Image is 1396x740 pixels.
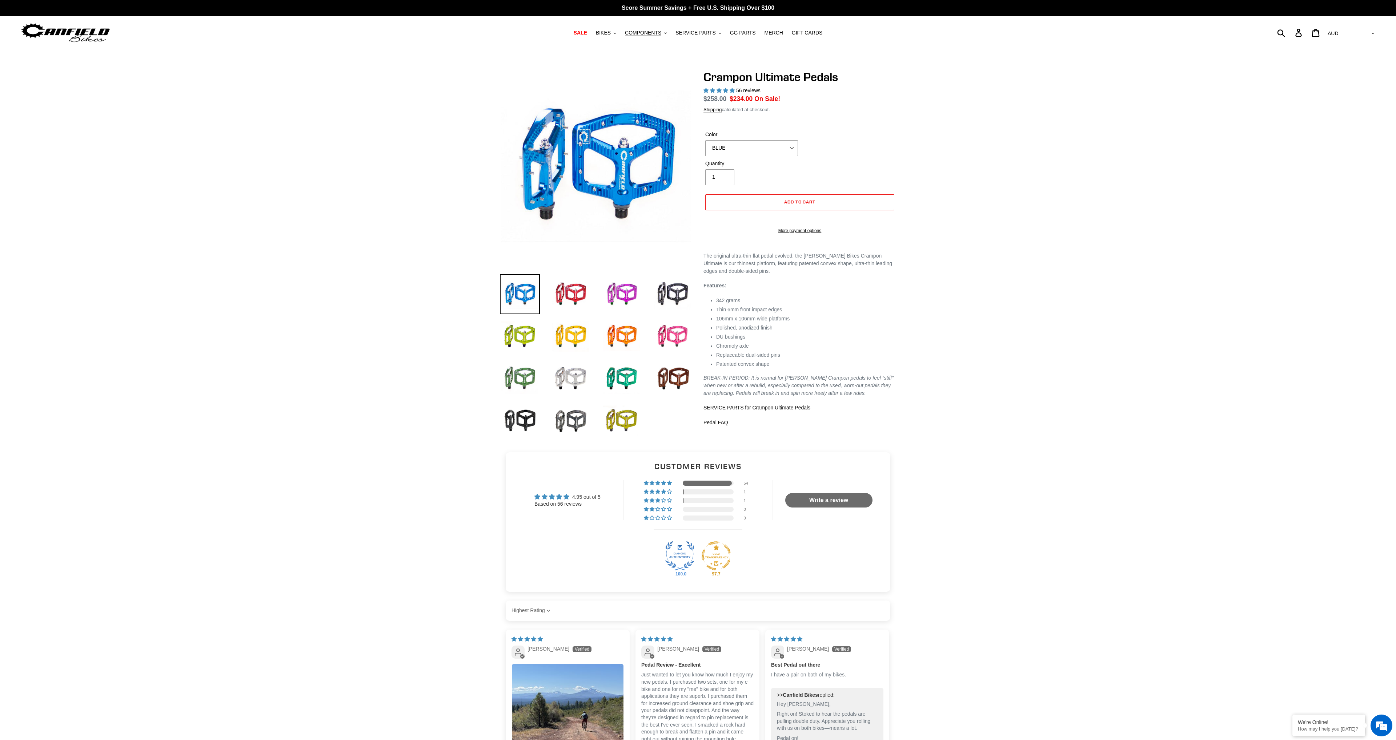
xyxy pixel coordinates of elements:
a: MERCH [761,28,787,38]
a: GIFT CARDS [788,28,826,38]
img: Load image into Gallery viewer, Crampon Ultimate Pedals [551,274,591,314]
s: $258.00 [703,95,726,102]
p: Hey [PERSON_NAME], [777,701,878,708]
span: 4.95 out of 5 [572,494,601,500]
div: >> replied: [777,692,878,699]
span: 5 star review [512,636,543,642]
span: $234.00 [730,95,753,102]
b: Best Pedal out there [771,662,883,669]
select: Sort dropdown [512,603,552,618]
img: Load image into Gallery viewer, Crampon Ultimate Pedals [653,316,693,356]
div: Diamond Authentic Shop. 100% of published reviews are verified reviews [665,541,694,573]
div: 2% (1) reviews with 3 star rating [644,498,673,503]
li: Replaceable dual-sided pins [716,351,896,359]
label: Color [705,131,798,138]
b: Pedal Review - Excellent [641,662,754,669]
span: [PERSON_NAME] [527,646,569,652]
button: SERVICE PARTS [672,28,725,38]
img: Load image into Gallery viewer, Crampon Ultimate Pedals [602,359,642,399]
li: 342 grams [716,297,896,304]
a: SALE [570,28,591,38]
a: Shipping [703,107,722,113]
img: Load image into Gallery viewer, Crampon Ultimate Pedals [653,359,693,399]
img: Load image into Gallery viewer, Crampon Ultimate Pedals [551,359,591,399]
div: Gold Transparent Shop. Published at least 95% of verified reviews received in total [702,541,731,573]
img: Load image into Gallery viewer, Crampon Ultimate Pedals [602,274,642,314]
img: Load image into Gallery viewer, Crampon Ultimate Pedals [602,316,642,356]
img: Judge.me Diamond Authentic Shop medal [665,541,694,570]
a: Judge.me Diamond Authentic Shop medal 100.0 [665,541,694,570]
li: 106mm x 106mm wide platforms [716,315,896,323]
strong: Features: [703,283,726,288]
img: Load image into Gallery viewer, Crampon Ultimate Pedals [602,401,642,441]
input: Search [1281,25,1300,41]
div: 97.7 [710,571,722,577]
p: How may I help you today? [1298,726,1360,732]
button: BIKES [592,28,620,38]
span: On Sale! [754,94,780,104]
div: 2% (1) reviews with 4 star rating [644,489,673,494]
a: GG PARTS [726,28,759,38]
p: I have a pair on both of my bikes. [771,671,883,679]
span: 5 star review [771,636,802,642]
a: Write a review [785,493,872,508]
span: [PERSON_NAME] [787,646,829,652]
span: 4.95 stars [703,88,736,93]
a: SERVICE PARTS for Crampon Ultimate Pedals [703,405,810,411]
a: Pedal FAQ [703,420,728,426]
div: calculated at checkout. [703,106,896,113]
span: COMPONENTS [625,30,661,36]
span: GG PARTS [730,30,756,36]
em: BREAK-IN PERIOD: It is normal for [PERSON_NAME] Crampon pedals to feel “stiff” when new or after ... [703,375,894,396]
div: 1 [744,489,753,494]
p: Right on! Stoked to hear the pedals are pulling double duty. Appreciate you rolling with us on bo... [777,711,878,732]
div: Average rating is 4.95 stars [534,493,601,501]
img: Judge.me Gold Transparent Shop medal [702,541,731,570]
span: Patented convex shape [716,361,769,367]
a: More payment options [705,227,894,234]
span: 5 star review [641,636,673,642]
img: Load image into Gallery viewer, Crampon Ultimate Pedals [551,401,591,441]
b: Canfield Bikes [783,692,818,698]
li: Thin 6mm front impact edges [716,306,896,314]
span: SALE [574,30,587,36]
li: DU bushings [716,333,896,341]
div: Based on 56 reviews [534,501,601,508]
button: Add to cart [705,194,894,210]
div: We're Online! [1298,719,1360,725]
div: 54 [744,481,753,486]
img: Canfield Bikes [20,21,111,44]
div: 100.0 [674,571,686,577]
span: 56 reviews [736,88,761,93]
span: SERVICE PARTS [675,30,715,36]
p: The original ultra-thin flat pedal evolved, the [PERSON_NAME] Bikes Crampon Ultimate is our thinn... [703,252,896,275]
img: Load image into Gallery viewer, Crampon Ultimate Pedals [500,316,540,356]
a: Judge.me Gold Transparent Shop medal 97.7 [702,541,731,570]
img: Load image into Gallery viewer, Crampon Ultimate Pedals [551,316,591,356]
img: Load image into Gallery viewer, Crampon Ultimate Pedals [653,274,693,314]
div: 96% (54) reviews with 5 star rating [644,481,673,486]
img: Load image into Gallery viewer, Crampon Ultimate Pedals [500,401,540,441]
div: 1 [744,498,753,503]
span: MERCH [765,30,783,36]
span: GIFT CARDS [792,30,823,36]
h2: Customer Reviews [512,461,884,472]
span: BIKES [596,30,611,36]
span: Add to cart [784,199,816,205]
button: COMPONENTS [621,28,670,38]
img: Load image into Gallery viewer, Crampon Ultimate Pedals [500,274,540,314]
li: Chromoly axle [716,342,896,350]
img: Load image into Gallery viewer, Crampon Ultimate Pedals [500,359,540,399]
li: Polished, anodized finish [716,324,896,332]
label: Quantity [705,160,798,167]
h1: Crampon Ultimate Pedals [703,70,896,84]
span: [PERSON_NAME] [657,646,699,652]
